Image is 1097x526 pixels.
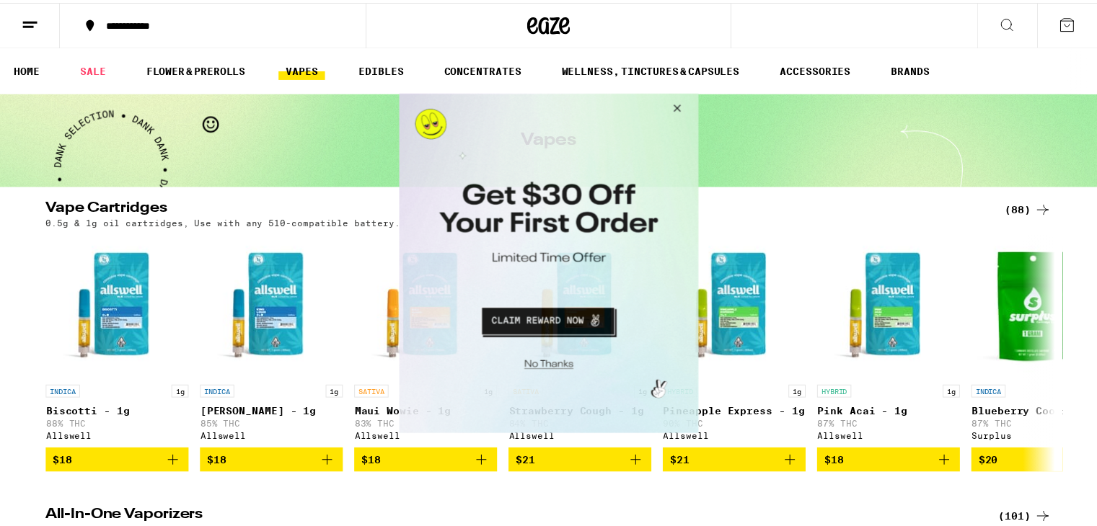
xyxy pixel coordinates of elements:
a: Open page for Pink Acai - 1g from Allswell [825,234,969,449]
p: Maui Wowie - 1g [358,406,502,417]
button: Add to bag [669,449,814,473]
span: Hi. Need any help? [9,10,104,22]
iframe: Modal Overlay Box Frame [403,92,705,434]
p: 90% THC [669,420,814,429]
p: Biscotti - 1g [46,406,190,417]
span: $18 [209,455,229,467]
p: 1g [796,385,814,398]
span: $18 [832,455,852,467]
span: $18 [53,455,73,467]
div: Allswell [358,432,502,442]
span: $18 [365,455,384,467]
a: SALE [74,61,114,78]
a: CONCENTRATES [441,61,534,78]
button: Add to bag [46,449,190,473]
a: BRANDS [893,61,946,78]
div: Allswell [514,432,658,442]
div: Allswell [46,432,190,442]
p: [PERSON_NAME] - 1g [202,406,346,417]
span: $21 [521,455,540,467]
p: 0.5g & 1g oil cartridges, Use with any 510-compatible battery. [46,218,404,227]
img: Allswell - Maui Wowie - 1g [358,234,502,378]
img: Allswell - Pineapple Express - 1g [669,234,814,378]
p: 88% THC [46,420,190,429]
a: Open page for Maui Wowie - 1g from Allswell [358,234,502,449]
p: INDICA [46,385,81,398]
p: 1g [173,385,190,398]
a: Open page for King Louis XIII - 1g from Allswell [202,234,346,449]
a: FLOWER & PREROLLS [141,61,255,78]
a: Open page for Biscotti - 1g from Allswell [46,234,190,449]
a: HOME [6,61,47,78]
div: Modal Overlay Box [403,92,705,434]
h2: Vape Cartridges [46,200,991,218]
p: Pineapple Express - 1g [669,406,814,417]
img: Allswell - Biscotti - 1g [46,234,190,378]
p: SATIVA [358,385,392,398]
a: WELLNESS, TINCTURES & CAPSULES [560,61,754,78]
p: 1g [952,385,969,398]
p: HYBRID [825,385,860,398]
a: VAPES [281,61,328,78]
span: $20 [988,455,1008,467]
p: 83% THC [358,420,502,429]
p: 1g [329,385,346,398]
div: Allswell [669,432,814,442]
a: Open page for Pineapple Express - 1g from Allswell [669,234,814,449]
p: INDICA [202,385,237,398]
div: Allswell [202,432,346,442]
img: Allswell - King Louis XIII - 1g [202,234,346,378]
button: Add to bag [358,449,502,473]
p: 85% THC [202,420,346,429]
button: Add to bag [514,449,658,473]
p: Pink Acai - 1g [825,406,969,417]
a: EDIBLES [355,61,415,78]
button: Add to bag [202,449,346,473]
img: Allswell - Pink Acai - 1g [825,234,969,378]
div: Allswell [825,432,969,442]
a: ACCESSORIES [780,61,866,78]
p: INDICA [981,385,1016,398]
a: (88) [1015,200,1062,218]
span: $21 [677,455,696,467]
p: 87% THC [825,420,969,429]
button: Add to bag [825,449,969,473]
